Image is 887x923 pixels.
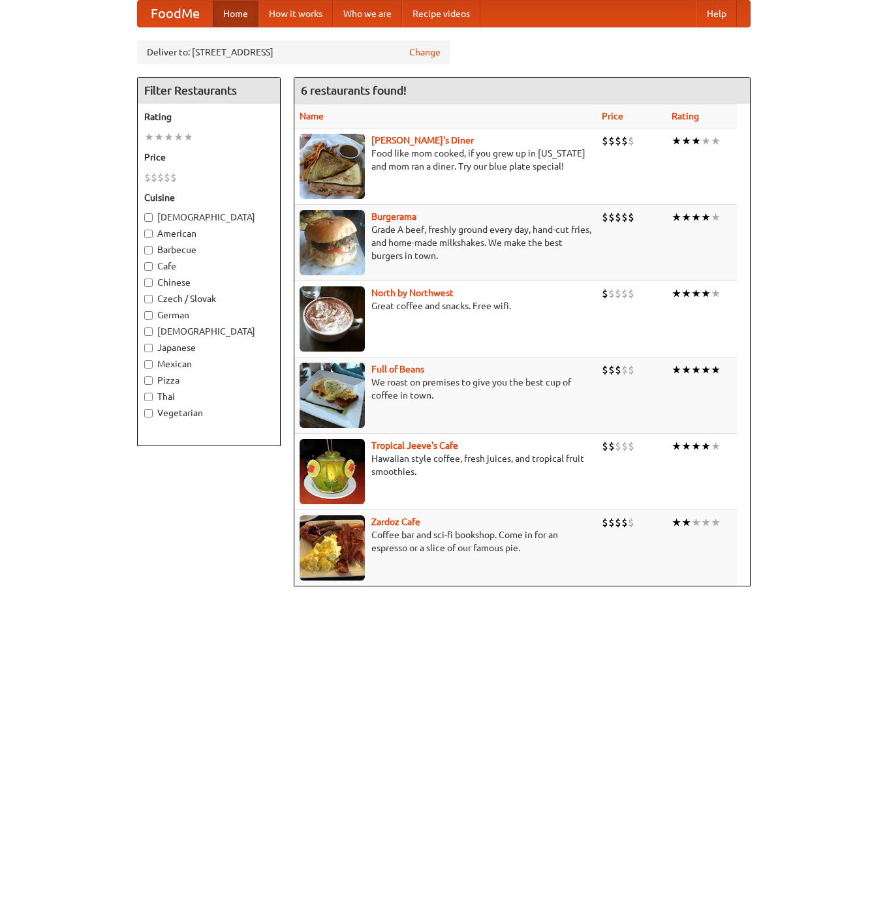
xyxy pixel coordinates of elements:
[144,262,153,271] input: Cafe
[144,406,273,419] label: Vegetarian
[608,439,615,453] li: $
[701,363,711,377] li: ★
[621,134,628,148] li: $
[371,517,420,527] a: Zardoz Cafe
[371,440,458,451] a: Tropical Jeeve's Cafe
[144,292,273,305] label: Czech / Slovak
[696,1,737,27] a: Help
[608,210,615,224] li: $
[154,130,164,144] li: ★
[164,130,174,144] li: ★
[402,1,480,27] a: Recipe videos
[615,210,621,224] li: $
[672,363,681,377] li: ★
[300,376,591,402] p: We roast on premises to give you the best cup of coffee in town.
[602,134,608,148] li: $
[681,363,691,377] li: ★
[144,357,273,371] label: Mexican
[138,78,280,104] h4: Filter Restaurants
[144,374,273,387] label: Pizza
[628,286,634,301] li: $
[144,191,273,204] h5: Cuisine
[300,299,591,312] p: Great coffee and snacks. Free wifi.
[621,286,628,301] li: $
[300,363,365,428] img: beans.jpg
[371,288,454,298] a: North by Northwest
[602,111,623,121] a: Price
[711,363,721,377] li: ★
[144,311,153,320] input: German
[137,40,450,64] div: Deliver to: [STREET_ADDRESS]
[691,363,701,377] li: ★
[701,286,711,301] li: ★
[672,515,681,530] li: ★
[602,286,608,301] li: $
[608,515,615,530] li: $
[615,134,621,148] li: $
[608,363,615,377] li: $
[691,210,701,224] li: ★
[300,210,365,275] img: burgerama.jpg
[672,111,699,121] a: Rating
[144,243,273,256] label: Barbecue
[672,134,681,148] li: ★
[144,344,153,352] input: Japanese
[144,390,273,403] label: Thai
[615,286,621,301] li: $
[711,515,721,530] li: ★
[672,439,681,453] li: ★
[672,286,681,301] li: ★
[144,276,273,289] label: Chinese
[628,363,634,377] li: $
[711,134,721,148] li: ★
[138,1,213,27] a: FoodMe
[691,515,701,530] li: ★
[333,1,402,27] a: Who we are
[144,170,151,185] li: $
[602,515,608,530] li: $
[164,170,170,185] li: $
[602,439,608,453] li: $
[681,210,691,224] li: ★
[691,134,701,148] li: ★
[144,309,273,322] label: German
[300,452,591,478] p: Hawaiian style coffee, fresh juices, and tropical fruit smoothies.
[711,210,721,224] li: ★
[144,360,153,369] input: Mexican
[144,246,153,254] input: Barbecue
[258,1,333,27] a: How it works
[701,439,711,453] li: ★
[621,515,628,530] li: $
[681,286,691,301] li: ★
[711,439,721,453] li: ★
[300,439,365,504] img: jeeves.jpg
[691,286,701,301] li: ★
[608,134,615,148] li: $
[144,110,273,123] h5: Rating
[615,515,621,530] li: $
[144,130,154,144] li: ★
[681,134,691,148] li: ★
[144,327,153,336] input: [DEMOGRAPHIC_DATA]
[300,515,365,581] img: zardoz.jpg
[144,295,153,303] input: Czech / Slovak
[300,147,591,173] p: Food like mom cooked, if you grew up in [US_STATE] and mom ran a diner. Try our blue plate special!
[144,260,273,273] label: Cafe
[300,528,591,554] p: Coffee bar and sci-fi bookshop. Come in for an espresso or a slice of our famous pie.
[371,364,424,374] a: Full of Beans
[701,210,711,224] li: ★
[300,134,365,199] img: sallys.jpg
[672,210,681,224] li: ★
[371,211,416,222] a: Burgerama
[300,286,365,352] img: north.jpg
[628,134,634,148] li: $
[144,325,273,338] label: [DEMOGRAPHIC_DATA]
[602,363,608,377] li: $
[628,439,634,453] li: $
[144,227,273,240] label: American
[371,135,474,145] b: [PERSON_NAME]'s Diner
[144,211,273,224] label: [DEMOGRAPHIC_DATA]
